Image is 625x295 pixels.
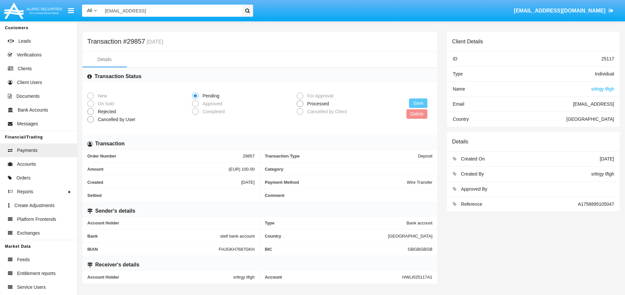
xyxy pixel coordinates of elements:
[199,93,221,99] span: Pending
[265,275,402,280] span: Account
[406,109,427,119] button: Delete
[94,116,137,123] span: Cancelled by User
[94,93,109,99] span: New
[228,167,254,172] span: (EUR) 100.00
[17,79,42,86] span: Client Users
[453,86,465,92] span: Name
[591,171,614,177] span: srttrgy tftgh
[573,101,614,107] span: [EMAIL_ADDRESS]
[95,261,140,268] h6: Receiver's details
[461,186,487,192] span: Approved By
[243,154,255,158] span: 29857
[87,275,233,280] span: Account Holder
[95,73,141,80] h6: Transaction Status
[87,167,228,172] span: Amount
[16,93,40,100] span: Documents
[17,188,33,195] span: Reports
[265,234,388,239] span: Country
[87,180,241,185] span: Created
[97,56,112,63] div: Details
[407,180,432,185] span: Wire Transfer
[17,216,56,223] span: Platform Frontends
[18,107,48,114] span: Bank Accounts
[265,167,433,172] span: Category
[3,1,63,20] img: Logo image
[303,100,331,107] span: Processed
[95,207,135,215] h6: Sender's details
[453,116,469,122] span: Country
[461,201,482,207] span: Reference
[408,247,432,252] span: GBGBGBGB
[219,247,255,252] span: FHJGKH7687GKH
[17,52,41,58] span: Verifications
[87,221,255,225] span: Account Holder
[233,275,255,280] span: srttrgy tftgh
[566,116,614,122] span: [GEOGRAPHIC_DATA]
[87,8,92,13] span: All
[220,234,255,239] span: stefi bank account
[199,100,224,107] span: Approved
[102,5,240,17] input: Search
[265,221,407,225] span: Type
[265,180,407,185] span: Payment Method
[87,193,255,198] span: Settled
[241,180,255,185] span: [DATE]
[461,171,484,177] span: Created By
[265,247,408,252] span: BIC
[388,234,432,239] span: [GEOGRAPHIC_DATA]
[17,230,40,237] span: Exchanges
[511,2,617,20] a: [EMAIL_ADDRESS][DOMAIN_NAME]
[265,154,418,158] span: Transaction Type
[87,234,220,239] span: Bank
[199,108,226,115] span: Completed
[453,101,464,107] span: Email
[87,39,163,45] h5: Transaction #29857
[452,38,483,45] h6: Client Details
[407,221,433,225] span: Bank account
[145,39,163,45] small: [DATE]
[17,120,38,127] span: Messages
[17,161,36,168] span: Accounts
[303,93,335,99] span: For Approval
[600,156,614,161] span: [DATE]
[17,147,37,154] span: Payments
[94,100,116,107] span: On hold
[87,154,243,158] span: Order Number
[82,7,102,14] a: All
[514,8,605,13] span: [EMAIL_ADDRESS][DOMAIN_NAME]
[601,56,614,61] span: 25117
[18,38,31,45] span: Leads
[17,256,30,263] span: Feeds
[461,156,485,161] span: Created On
[303,108,349,115] span: Cancelled by Client
[418,154,432,158] span: Deposit
[17,284,46,291] span: Service Users
[402,275,433,280] span: HWLI025117A1
[265,193,433,198] span: Comment
[17,270,56,277] span: Entitlement reports
[95,140,125,147] h6: Transaction
[595,71,614,76] span: Individual
[591,86,614,92] span: srttrgy tftgh
[453,56,457,61] span: ID
[452,138,468,145] h6: Details
[453,71,463,76] span: Type
[16,175,31,181] span: Orders
[87,247,219,252] span: IBAN
[94,108,118,115] span: Rejected
[409,98,427,108] button: Save
[18,65,32,72] span: Clients
[578,201,614,207] span: A1758895105047
[14,202,54,209] span: Create Adjustments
